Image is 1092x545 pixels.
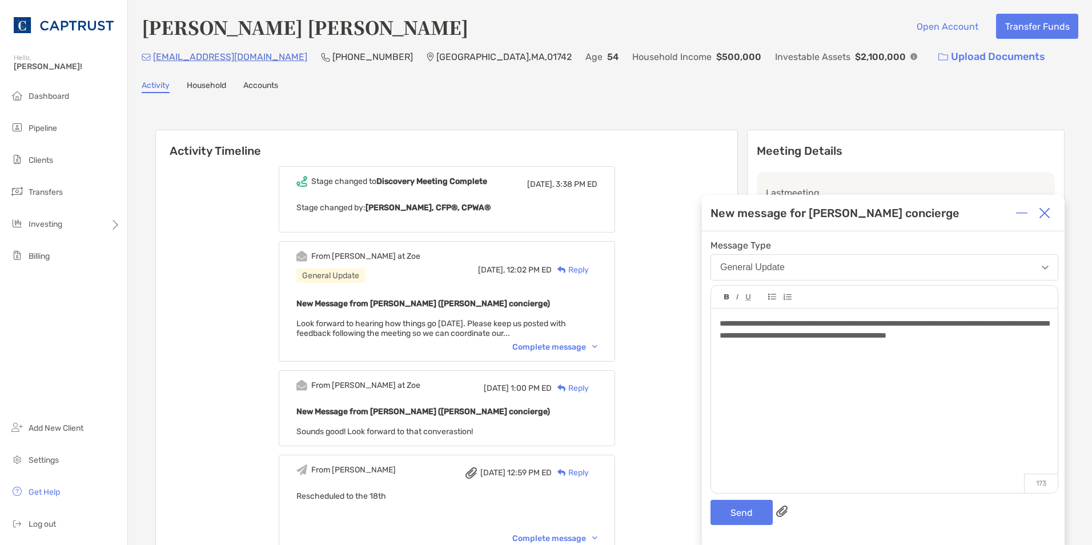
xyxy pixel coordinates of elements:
img: Event icon [296,176,307,187]
img: CAPTRUST Logo [14,5,114,46]
div: Reply [552,382,589,394]
p: Investable Assets [775,50,850,64]
span: [DATE] [480,468,505,478]
b: Discovery Meeting Complete [376,177,487,186]
span: Sounds good! Look forward to that converastion! [296,427,473,436]
img: Reply icon [557,384,566,392]
div: Complete message [512,342,597,352]
p: [GEOGRAPHIC_DATA] , MA , 01742 [436,50,572,64]
img: Event icon [296,251,307,262]
img: Expand or collapse [1016,207,1027,219]
p: Meeting Details [757,144,1055,158]
div: Complete message [512,534,597,543]
a: Household [187,81,226,93]
p: Household Income [632,50,712,64]
img: attachment [465,467,477,479]
p: $2,100,000 [855,50,906,64]
p: Stage changed by: [296,201,597,215]
p: $500,000 [716,50,761,64]
img: Chevron icon [592,345,597,348]
div: From [PERSON_NAME] [311,465,396,475]
img: Reply icon [557,266,566,274]
img: Chevron icon [592,536,597,540]
span: [DATE], [527,179,554,189]
b: New Message from [PERSON_NAME] ([PERSON_NAME] concierge) [296,299,550,308]
img: Close [1039,207,1050,219]
div: From [PERSON_NAME] at Zoe [311,251,420,261]
img: Editor control icon [768,294,776,300]
img: Email Icon [142,54,151,61]
img: transfers icon [10,185,24,198]
img: Event icon [296,464,307,475]
div: General Update [720,262,785,272]
img: Info Icon [910,53,917,60]
span: Add New Client [29,423,83,433]
button: Open Account [908,14,987,39]
p: 173 [1024,474,1058,493]
span: [PERSON_NAME]! [14,62,121,71]
button: Transfer Funds [996,14,1078,39]
div: New message for [PERSON_NAME] concierge [710,206,959,220]
p: Last meeting [766,186,1046,200]
img: investing icon [10,217,24,230]
img: get-help icon [10,484,24,498]
img: add_new_client icon [10,420,24,434]
span: Log out [29,519,56,529]
h6: Activity Timeline [156,130,737,158]
a: Accounts [243,81,278,93]
span: [DATE] [484,383,509,393]
span: Get Help [29,487,60,497]
img: Reply icon [557,469,566,476]
img: logout icon [10,516,24,530]
img: Editor control icon [736,294,738,300]
span: 3:38 PM ED [556,179,597,189]
img: Editor control icon [783,294,792,300]
span: Billing [29,251,50,261]
a: Upload Documents [931,45,1053,69]
span: Investing [29,219,62,229]
span: Transfers [29,187,63,197]
p: Rescheduled to the 18th [296,489,597,503]
div: Stage changed to [311,177,487,186]
a: Activity [142,81,170,93]
span: Look forward to hearing how things go [DATE]. Please keep us posted with feedback following the m... [296,319,566,338]
p: [EMAIL_ADDRESS][DOMAIN_NAME] [153,50,307,64]
b: New Message from [PERSON_NAME] ([PERSON_NAME] concierge) [296,407,550,416]
p: Age [585,50,603,64]
div: From [PERSON_NAME] at Zoe [311,380,420,390]
p: 54 [607,50,619,64]
div: Reply [552,264,589,276]
span: [DATE], [478,265,505,275]
img: button icon [938,53,948,61]
img: Location Icon [427,53,434,62]
img: clients icon [10,153,24,166]
span: 1:00 PM ED [511,383,552,393]
img: Event icon [296,380,307,391]
span: Settings [29,455,59,465]
button: Send [710,500,773,525]
img: paperclip attachments [776,506,788,517]
img: Phone Icon [321,53,330,62]
span: 12:02 PM ED [507,265,552,275]
span: 12:59 PM ED [507,468,552,478]
img: settings icon [10,452,24,466]
p: [PHONE_NUMBER] [332,50,413,64]
img: Editor control icon [745,294,751,300]
span: Pipeline [29,123,57,133]
span: Clients [29,155,53,165]
div: Reply [552,467,589,479]
img: dashboard icon [10,89,24,102]
img: Open dropdown arrow [1042,266,1049,270]
span: Message Type [710,240,1058,251]
h4: [PERSON_NAME] [PERSON_NAME] [142,14,468,40]
b: [PERSON_NAME], CFP®, CPWA® [366,203,491,213]
img: billing icon [10,249,24,262]
div: General Update [296,269,365,283]
span: Dashboard [29,91,69,101]
img: pipeline icon [10,121,24,134]
img: Editor control icon [724,294,729,300]
button: General Update [710,254,1058,280]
